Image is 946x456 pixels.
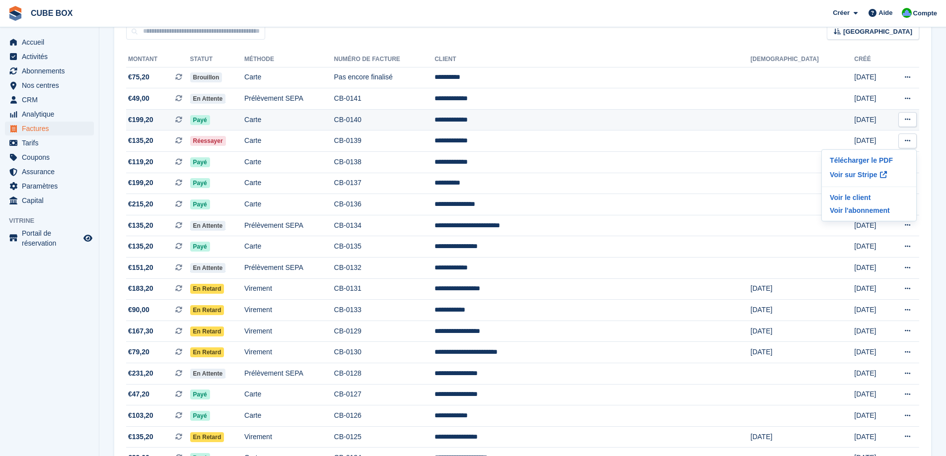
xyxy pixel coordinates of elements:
span: €119,20 [128,157,153,167]
span: En retard [190,326,224,336]
a: menu [5,122,94,135]
img: stora-icon-8386f47178a22dfd0bd8f6a31ec36ba5ce8667c1dd55bd0f319d3a0aa187defe.svg [8,6,23,21]
span: €47,20 [128,389,149,399]
span: Payé [190,242,210,252]
td: [DATE] [854,109,887,130]
a: menu [5,64,94,78]
span: Abonnements [22,64,81,78]
span: Payé [190,199,210,209]
td: [DATE] [750,278,854,300]
td: [DATE] [854,258,887,279]
td: [DATE] [854,342,887,363]
a: Voir sur Stripe [826,167,912,183]
td: Pas encore finalisé [334,67,435,88]
span: Analytique [22,107,81,121]
td: CB-0129 [334,321,435,342]
td: Virement [244,342,334,363]
span: Factures [22,122,81,135]
span: Compte [913,8,937,18]
a: Boutique d'aperçu [82,232,94,244]
span: €49,00 [128,93,149,104]
td: Carte [244,194,334,215]
td: [DATE] [854,300,887,321]
td: CB-0136 [334,194,435,215]
span: €199,20 [128,178,153,188]
td: [DATE] [854,405,887,427]
span: En retard [190,305,224,315]
span: €135,20 [128,135,153,146]
span: Nos centres [22,78,81,92]
a: menu [5,50,94,64]
span: Payé [190,390,210,399]
a: Télécharger le PDF [826,154,912,167]
th: Montant [126,52,190,67]
span: Activités [22,50,81,64]
th: Créé [854,52,887,67]
span: Créer [833,8,850,18]
span: Payé [190,115,210,125]
span: En retard [190,432,224,442]
span: €231,20 [128,368,153,379]
td: [DATE] [854,363,887,385]
td: Prélèvement SEPA [244,363,334,385]
span: En attente [190,221,226,231]
span: En retard [190,284,224,294]
td: Prélèvement SEPA [244,215,334,236]
span: Assurance [22,165,81,179]
td: [DATE] [854,236,887,258]
span: €135,20 [128,220,153,231]
span: Brouillon [190,72,222,82]
td: Carte [244,67,334,88]
td: Carte [244,152,334,173]
td: Prélèvement SEPA [244,258,334,279]
span: Portail de réservation [22,228,81,248]
span: €135,20 [128,432,153,442]
span: €135,20 [128,241,153,252]
td: CB-0140 [334,109,435,130]
td: Carte [244,236,334,258]
td: [DATE] [750,300,854,321]
span: €151,20 [128,262,153,273]
td: [DATE] [854,215,887,236]
td: [DATE] [854,384,887,405]
td: Virement [244,321,334,342]
td: [DATE] [854,278,887,300]
td: CB-0128 [334,363,435,385]
th: Client [435,52,750,67]
a: menu [5,93,94,107]
td: Virement [244,426,334,448]
a: menu [5,35,94,49]
span: En attente [190,369,226,379]
td: Carte [244,173,334,194]
td: CB-0138 [334,152,435,173]
th: Numéro de facture [334,52,435,67]
td: CB-0137 [334,173,435,194]
td: Carte [244,130,334,152]
a: menu [5,136,94,150]
a: menu [5,150,94,164]
span: Coupons [22,150,81,164]
span: Payé [190,178,210,188]
a: menu [5,107,94,121]
td: Carte [244,384,334,405]
td: CB-0135 [334,236,435,258]
span: €75,20 [128,72,149,82]
span: Vitrine [9,216,99,226]
td: CB-0126 [334,405,435,427]
span: CRM [22,93,81,107]
td: Carte [244,109,334,130]
td: CB-0139 [334,130,435,152]
td: Prélèvement SEPA [244,88,334,110]
img: Cube Box [902,8,912,18]
td: [DATE] [854,321,887,342]
span: €183,20 [128,283,153,294]
span: Payé [190,157,210,167]
td: [DATE] [854,130,887,152]
a: menu [5,165,94,179]
span: Réessayer [190,136,226,146]
span: €167,30 [128,326,153,336]
span: €79,20 [128,347,149,357]
span: [GEOGRAPHIC_DATA] [843,27,912,37]
td: [DATE] [854,426,887,448]
td: CB-0133 [334,300,435,321]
